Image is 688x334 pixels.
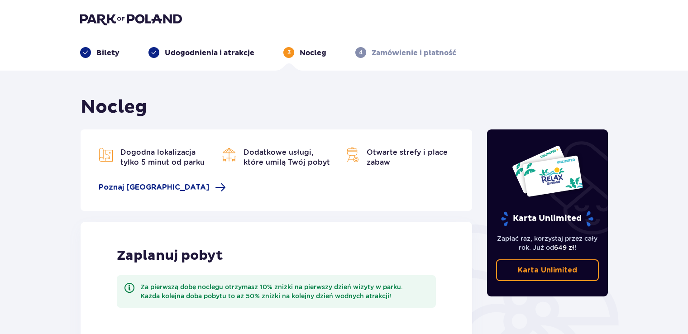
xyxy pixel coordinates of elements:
span: Poznaj [GEOGRAPHIC_DATA] [99,182,210,192]
p: Karta Unlimited [500,211,594,227]
p: 4 [359,48,363,57]
span: 649 zł [554,244,574,251]
img: Bar Icon [222,148,236,162]
p: Zaplanuj pobyt [117,247,223,264]
p: Udogodnienia i atrakcje [165,48,254,58]
p: Karta Unlimited [518,265,577,275]
img: Map Icon [345,148,359,162]
a: Karta Unlimited [496,259,599,281]
p: Zapłać raz, korzystaj przez cały rok. Już od ! [496,234,599,252]
div: Za pierwszą dobę noclegu otrzymasz 10% zniżki na pierwszy dzień wizyty w parku. Każda kolejna dob... [140,282,429,301]
h1: Nocleg [81,96,147,119]
img: Park of Poland logo [80,13,182,25]
a: Poznaj [GEOGRAPHIC_DATA] [99,182,226,193]
span: Otwarte strefy i place zabaw [367,148,448,167]
p: Bilety [96,48,119,58]
p: 3 [287,48,291,57]
p: Zamówienie i płatność [372,48,456,58]
span: Dodatkowe usługi, które umilą Twój pobyt [244,148,330,167]
p: Nocleg [300,48,326,58]
span: Dogodna lokalizacja tylko 5 minut od parku [120,148,205,167]
img: Map Icon [99,148,113,162]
